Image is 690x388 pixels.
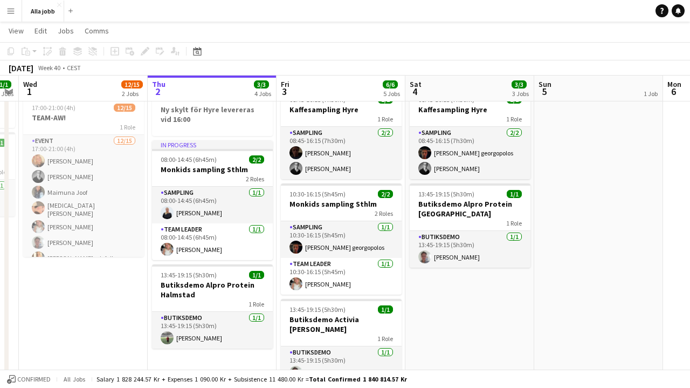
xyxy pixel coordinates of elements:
[375,209,393,217] span: 2 Roles
[506,115,522,123] span: 1 Role
[408,85,422,98] span: 4
[23,97,144,257] app-job-card: 17:00-21:00 (4h)12/15TEAM-AW!1 RoleEvent12/1517:00-21:00 (4h)[PERSON_NAME][PERSON_NAME]Maimuna Jo...
[507,190,522,198] span: 1/1
[418,190,474,198] span: 13:45-19:15 (5h30m)
[4,24,28,38] a: View
[58,26,74,36] span: Jobs
[17,376,51,383] span: Confirmed
[410,183,530,268] app-job-card: 13:45-19:15 (5h30m)1/1Butiksdemo Alpro Protein [GEOGRAPHIC_DATA]1 RoleButiksdemo1/113:45-19:15 (5...
[512,90,529,98] div: 3 Jobs
[537,85,551,98] span: 5
[246,175,264,183] span: 2 Roles
[410,127,530,179] app-card-role: Sampling2/208:45-16:15 (7h30m)[PERSON_NAME] georgopolos[PERSON_NAME]
[249,155,264,164] span: 2/2
[30,24,51,38] a: Edit
[152,105,273,124] h3: Ny skylt för Hyre levereras vid 16:00
[85,26,109,36] span: Comms
[377,335,393,343] span: 1 Role
[80,24,113,38] a: Comms
[383,80,398,89] span: 6/6
[666,85,681,98] span: 6
[281,315,402,334] h3: Butiksdemo Activia [PERSON_NAME]
[279,85,289,98] span: 3
[281,299,402,383] app-job-card: 13:45-19:15 (5h30m)1/1Butiksdemo Activia [PERSON_NAME]1 RoleButiksdemo1/113:45-19:15 (5h30m)[PERS...
[152,264,273,349] app-job-card: 13:45-19:15 (5h30m)1/1Butiksdemo Alpro Protein Halmstad1 RoleButiksdemo1/113:45-19:15 (5h30m)[PER...
[378,305,393,314] span: 1/1
[281,127,402,179] app-card-role: Sampling2/208:45-16:15 (7h30m)[PERSON_NAME][PERSON_NAME]
[281,183,402,295] app-job-card: 10:30-16:15 (5h45m)2/2Monkids sampling Sthlm2 RolesSampling1/110:30-16:15 (5h45m)[PERSON_NAME] ge...
[121,80,143,89] span: 12/15
[254,80,269,89] span: 3/3
[281,258,402,295] app-card-role: Team Leader1/110:30-16:15 (5h45m)[PERSON_NAME]
[667,79,681,89] span: Mon
[34,26,47,36] span: Edit
[152,187,273,223] app-card-role: Sampling1/108:00-14:45 (6h45m)[PERSON_NAME]
[67,64,81,72] div: CEST
[410,231,530,268] app-card-role: Butiksdemo1/113:45-19:15 (5h30m)[PERSON_NAME]
[378,190,393,198] span: 2/2
[289,305,346,314] span: 13:45-19:15 (5h30m)
[120,123,135,131] span: 1 Role
[289,190,346,198] span: 10:30-16:15 (5h45m)
[281,346,402,383] app-card-role: Butiksdemo1/113:45-19:15 (5h30m)[PERSON_NAME]
[152,223,273,260] app-card-role: Team Leader1/108:00-14:45 (6h45m)[PERSON_NAME]
[281,199,402,209] h3: Monkids sampling Sthlm
[161,155,217,164] span: 08:00-14:45 (6h45m)
[249,300,264,308] span: 1 Role
[23,79,37,89] span: Wed
[152,79,165,89] span: Thu
[383,90,400,98] div: 5 Jobs
[377,115,393,123] span: 1 Role
[96,375,407,383] div: Salary 1 828 244.57 kr + Expenses 1 090.00 kr + Subsistence 11 480.00 kr =
[152,89,273,136] app-job-card: Ny skylt för Hyre levereras vid 16:00
[410,79,422,89] span: Sat
[152,140,273,149] div: In progress
[152,140,273,260] app-job-card: In progress08:00-14:45 (6h45m)2/2Monkids sampling Sthlm2 RolesSampling1/108:00-14:45 (6h45m)[PERS...
[281,89,402,179] app-job-card: 08:45-16:15 (7h30m)2/2Kaffesampling Hyre1 RoleSampling2/208:45-16:15 (7h30m)[PERSON_NAME][PERSON_...
[281,221,402,258] app-card-role: Sampling1/110:30-16:15 (5h45m)[PERSON_NAME] georgopolos
[122,90,142,98] div: 2 Jobs
[161,271,217,279] span: 13:45-19:15 (5h30m)
[114,104,135,112] span: 12/15
[152,280,273,299] h3: Butiksdemo Alpro Protein Halmstad
[53,24,78,38] a: Jobs
[152,312,273,349] app-card-role: Butiksdemo1/113:45-19:15 (5h30m)[PERSON_NAME]
[61,375,87,383] span: All jobs
[22,85,37,98] span: 1
[36,64,63,72] span: Week 40
[410,105,530,114] h3: Kaffesampling Hyre
[506,219,522,227] span: 1 Role
[32,104,75,112] span: 17:00-21:00 (4h)
[23,113,144,122] h3: TEAM-AW!
[22,1,64,22] button: Alla jobb
[281,79,289,89] span: Fri
[9,26,24,36] span: View
[410,89,530,179] app-job-card: 08:45-16:15 (7h30m)2/2Kaffesampling Hyre1 RoleSampling2/208:45-16:15 (7h30m)[PERSON_NAME] georgop...
[512,80,527,89] span: 3/3
[9,63,33,73] div: [DATE]
[150,85,165,98] span: 2
[249,271,264,279] span: 1/1
[539,79,551,89] span: Sun
[254,90,271,98] div: 4 Jobs
[152,165,273,174] h3: Monkids sampling Sthlm
[309,375,407,383] span: Total Confirmed 1 840 814.57 kr
[5,373,52,385] button: Confirmed
[644,90,658,98] div: 1 Job
[410,199,530,219] h3: Butiksdemo Alpro Protein [GEOGRAPHIC_DATA]
[281,105,402,114] h3: Kaffesampling Hyre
